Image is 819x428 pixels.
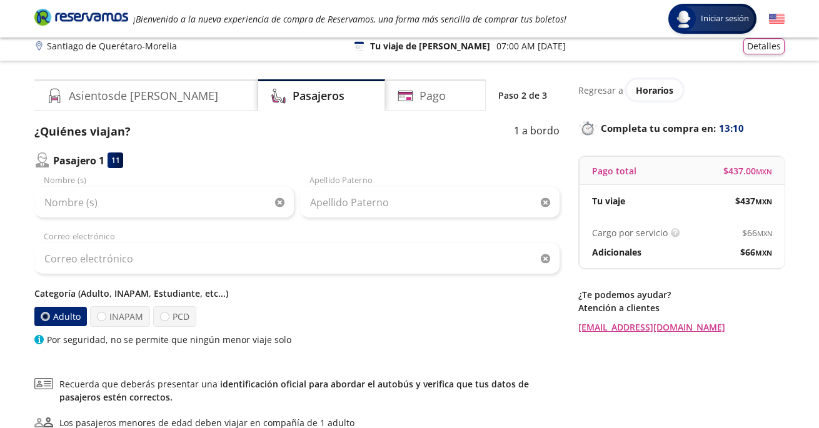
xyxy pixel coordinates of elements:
span: $ 66 [742,226,772,239]
p: ¿Te podemos ayudar? [578,288,785,301]
span: 13:10 [719,121,744,136]
p: 1 a bordo [514,123,560,140]
span: $ 437.00 [723,164,772,177]
p: Pago total [592,164,636,177]
input: Apellido Paterno [300,187,560,218]
span: Iniciar sesión [696,12,754,25]
h4: Asientos de [PERSON_NAME] [69,87,218,104]
i: Brand Logo [34,7,128,26]
p: ¿Quiénes viajan? [34,123,131,140]
div: Regresar a ver horarios [578,79,785,101]
p: Santiago de Querétaro - Morelia [47,39,177,52]
label: PCD [153,306,196,327]
p: 07:00 AM [DATE] [496,39,566,52]
p: Tu viaje [592,194,625,207]
span: $ 66 [740,246,772,259]
small: MXN [755,197,772,206]
p: Por seguridad, no se permite que ningún menor viaje solo [47,333,291,346]
p: Cargo por servicio [592,226,668,239]
button: Detalles [743,38,785,54]
h4: Pago [420,87,446,104]
p: Completa tu compra en : [578,119,785,137]
p: Adicionales [592,246,641,259]
a: [EMAIL_ADDRESS][DOMAIN_NAME] [578,321,785,334]
small: MXN [755,248,772,257]
p: Paso 2 de 3 [498,89,547,102]
button: English [769,11,785,27]
a: identificación oficial para abordar el autobús y verifica que tus datos de pasajeros estén correc... [59,378,529,403]
span: Recuerda que deberás presentar una [59,377,560,404]
h4: Pasajeros [293,87,344,104]
span: Horarios [636,84,673,96]
p: Categoría (Adulto, INAPAM, Estudiante, etc...) [34,287,560,300]
input: Nombre (s) [34,187,294,218]
p: Tu viaje de [PERSON_NAME] [370,39,490,52]
input: Correo electrónico [34,243,560,274]
p: Pasajero 1 [53,153,104,168]
div: 11 [108,152,123,168]
small: MXN [757,229,772,238]
label: Adulto [34,307,87,326]
span: $ 437 [735,194,772,207]
em: ¡Bienvenido a la nueva experiencia de compra de Reservamos, una forma más sencilla de comprar tus... [133,13,566,25]
p: Regresar a [578,84,623,97]
a: Brand Logo [34,7,128,30]
p: Atención a clientes [578,301,785,314]
label: INAPAM [90,306,150,327]
small: MXN [756,167,772,176]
